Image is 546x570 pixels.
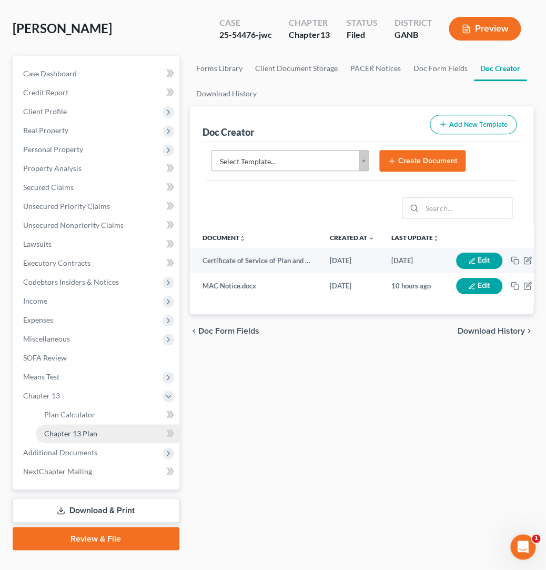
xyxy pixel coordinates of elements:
a: Select Template... [211,150,369,171]
a: Plan Calculator [36,405,179,424]
span: NextChapter Mailing [23,467,92,476]
input: Search... [422,198,512,218]
div: Filed [346,29,377,41]
span: 1 [532,534,540,543]
span: Lawsuits [23,239,52,248]
span: Chapter 13 [23,391,60,400]
i: chevron_right [525,327,533,335]
a: NextChapter Mailing [15,462,179,481]
button: Create Document [379,150,466,172]
span: Additional Documents [23,448,97,457]
div: District [394,17,432,29]
i: unfold_more [239,235,246,242]
span: Unsecured Nonpriority Claims [23,221,124,229]
td: MAC Notice.docx [190,273,321,298]
a: Executory Contracts [15,254,179,273]
div: Doc Creator [203,126,254,138]
div: GANB [394,29,432,41]
a: Doc Form Fields [407,56,474,81]
span: SOFA Review [23,353,67,362]
div: Case [219,17,272,29]
span: Personal Property [23,145,83,154]
span: Means Test [23,372,59,381]
a: Client Document Storage [249,56,344,81]
iframe: Intercom live chat [510,534,535,559]
a: Doc Creator [474,56,527,81]
span: Property Analysis [23,164,82,173]
span: Income [23,296,47,305]
span: Case Dashboard [23,69,77,78]
a: Credit Report [15,83,179,102]
a: Unsecured Nonpriority Claims [15,216,179,235]
a: Case Dashboard [15,64,179,83]
a: Review & File [13,527,179,550]
span: Real Property [23,126,68,135]
i: unfold_more [433,235,439,242]
a: Lawsuits [15,235,179,254]
a: Chapter 13 Plan [36,424,179,443]
button: chevron_left Doc Form Fields [190,327,259,335]
span: Download History [458,327,525,335]
span: Plan Calculator [44,410,95,419]
span: Doc Form Fields [198,327,259,335]
a: PACER Notices [344,56,407,81]
a: Documentunfold_more [203,234,246,242]
span: [PERSON_NAME] [13,21,112,36]
span: 13 [320,29,329,39]
button: Edit [456,278,502,294]
button: Add New Template [430,115,517,134]
span: Credit Report [23,88,68,97]
button: Download History chevron_right [458,327,533,335]
td: [DATE] [321,273,383,298]
a: Created at expand_more [330,234,375,242]
span: Secured Claims [23,183,74,192]
span: Expenses [23,315,53,324]
a: Secured Claims [15,178,179,197]
a: Last Updateunfold_more [391,234,439,242]
a: Property Analysis [15,159,179,178]
span: Client Profile [23,107,67,116]
a: Unsecured Priority Claims [15,197,179,216]
div: Chapter [289,29,329,41]
td: Certificate of Service of Plan and 7004 Service-[GEOGRAPHIC_DATA]docx [190,248,321,273]
div: 25-54476-jwc [219,29,272,41]
td: 10 hours ago [383,273,448,298]
div: Chapter [289,17,329,29]
i: expand_more [368,235,375,242]
span: Miscellaneous [23,334,70,343]
span: Codebtors Insiders & Notices [23,277,119,286]
span: Chapter 13 Plan [44,429,97,438]
a: SOFA Review [15,348,179,367]
span: Unsecured Priority Claims [23,202,110,211]
div: Status [346,17,377,29]
span: Select Template... [220,155,346,168]
a: Download History [190,81,263,106]
span: Executory Contracts [23,258,90,267]
td: [DATE] [383,248,448,273]
td: [DATE] [321,248,383,273]
i: chevron_left [190,327,198,335]
a: Forms Library [190,56,249,81]
button: Edit [456,253,502,269]
a: Download & Print [13,498,179,523]
button: Preview [449,17,521,41]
